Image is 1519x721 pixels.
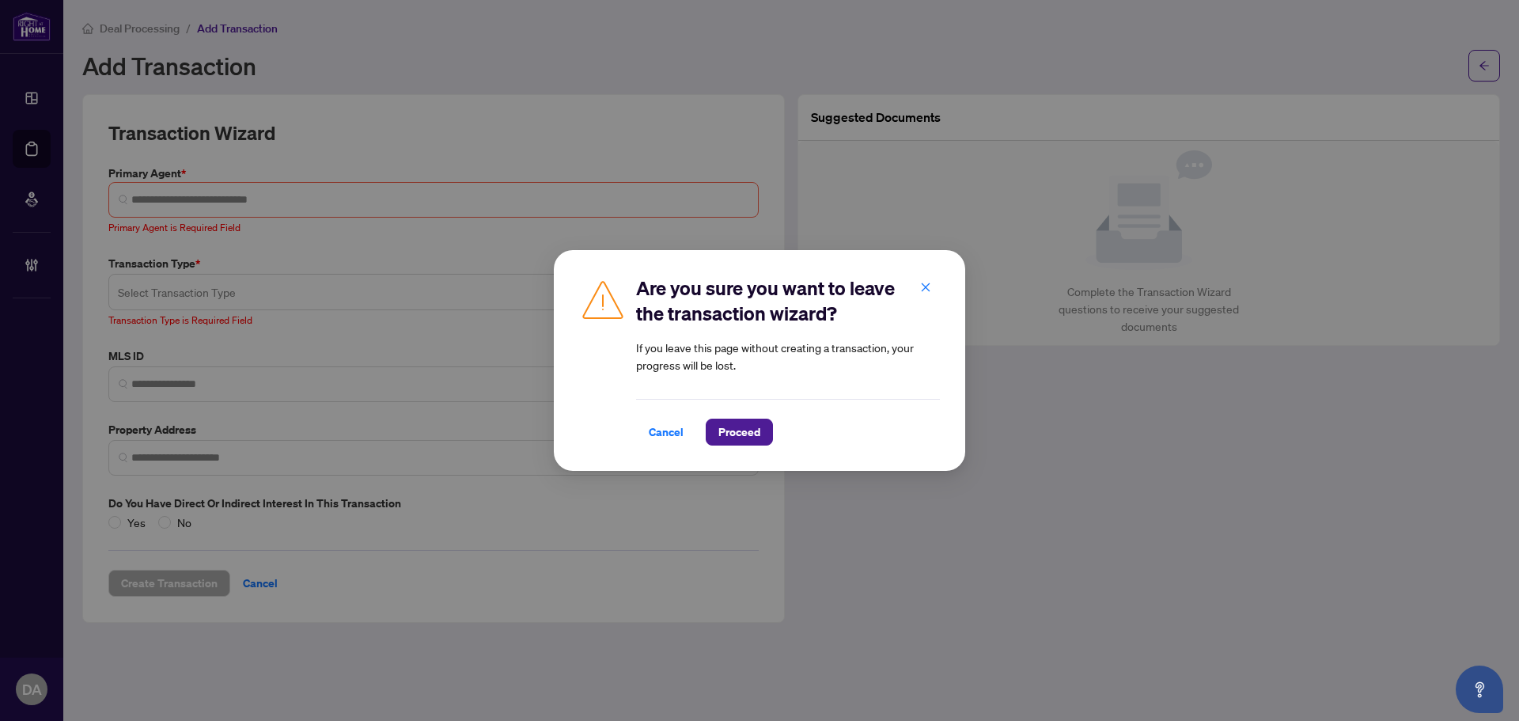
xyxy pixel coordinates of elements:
span: close [920,282,931,293]
h2: Are you sure you want to leave the transaction wizard? [636,275,940,326]
button: Cancel [636,419,696,446]
button: Proceed [706,419,773,446]
span: Proceed [718,419,760,445]
span: Cancel [649,419,684,445]
article: If you leave this page without creating a transaction, your progress will be lost. [636,339,940,374]
button: Open asap [1456,666,1503,713]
